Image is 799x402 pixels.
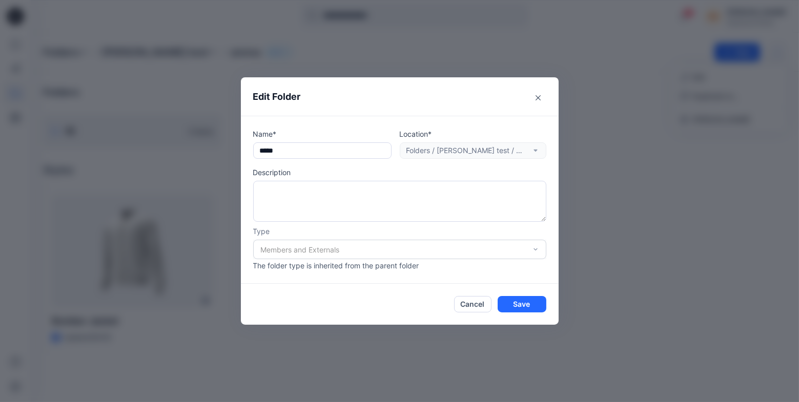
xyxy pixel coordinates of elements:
button: Cancel [454,296,491,312]
header: Edit Folder [241,77,559,116]
p: Location* [400,129,546,139]
p: The folder type is inherited from the parent folder [253,260,546,271]
p: Type [253,226,546,237]
button: Save [498,296,546,312]
button: Close [530,90,546,106]
p: Name* [253,129,392,139]
p: Description [253,167,546,178]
